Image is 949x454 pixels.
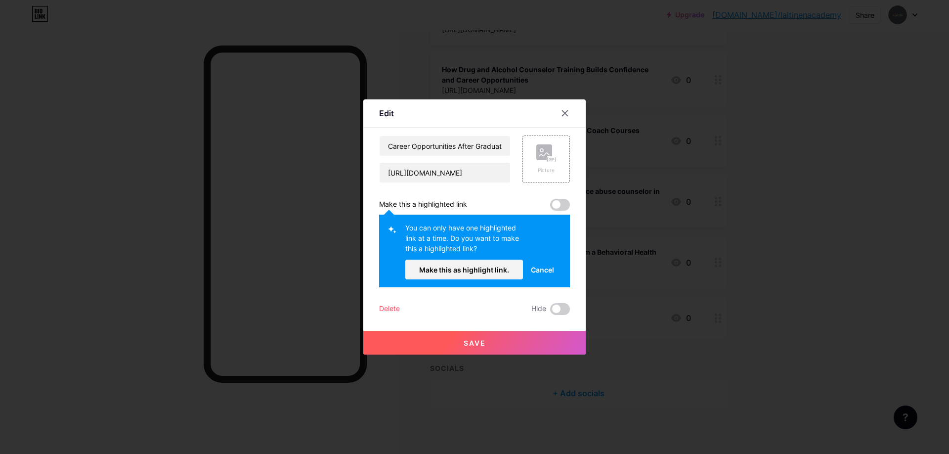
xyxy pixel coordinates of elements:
div: Make this a highlighted link [379,199,467,211]
span: Save [464,339,486,347]
button: Save [363,331,586,355]
span: Hide [531,303,546,315]
button: Make this as highlight link. [405,260,523,279]
div: Delete [379,303,400,315]
span: Make this as highlight link. [419,266,509,274]
input: Title [380,136,510,156]
div: Edit [379,107,394,119]
span: Cancel [531,265,554,275]
input: URL [380,163,510,182]
div: Picture [536,167,556,174]
div: You can only have one highlighted link at a time. Do you want to make this a highlighted link? [405,223,523,260]
button: Cancel [523,260,562,279]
